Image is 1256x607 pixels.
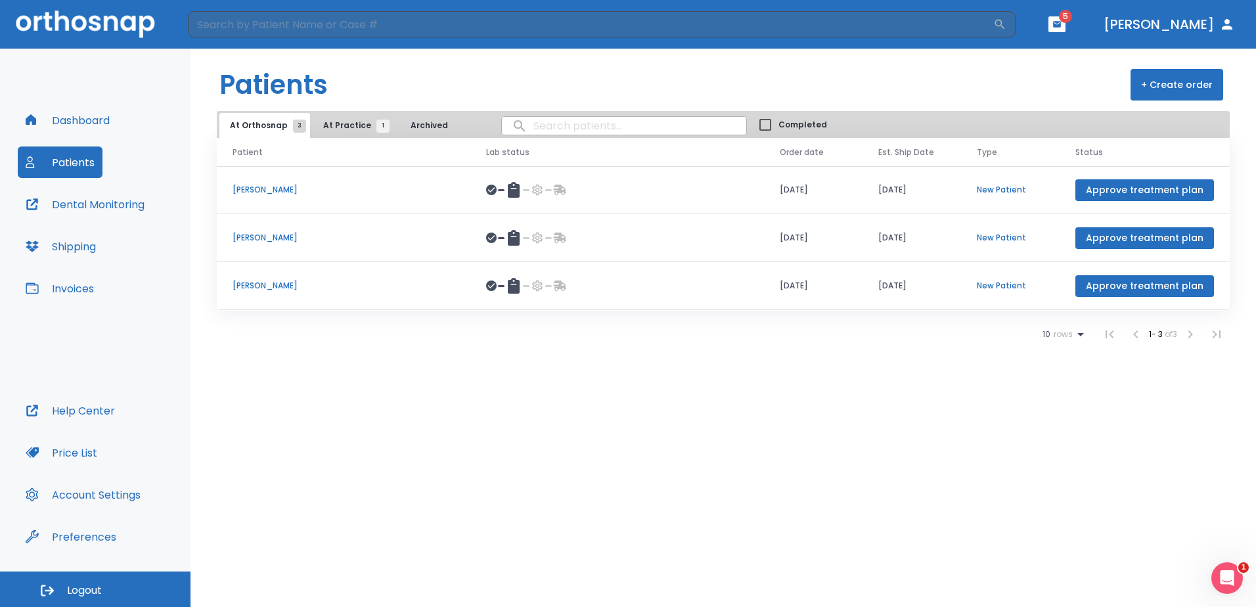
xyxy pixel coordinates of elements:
span: 3 [293,120,306,133]
span: 1 [376,120,390,133]
span: Order date [780,146,824,158]
button: Dental Monitoring [18,189,152,220]
div: Tooltip anchor [114,531,125,543]
h1: Patients [219,65,328,104]
button: Price List [18,437,105,468]
button: Dashboard [18,104,118,136]
p: New Patient [977,232,1044,244]
div: tabs [219,113,464,138]
span: 10 [1043,330,1050,339]
input: Search by Patient Name or Case # [188,11,993,37]
button: Invoices [18,273,102,304]
span: Est. Ship Date [878,146,934,158]
span: 1 [1238,562,1249,573]
button: Shipping [18,231,104,262]
span: At Practice [323,120,383,131]
span: Type [977,146,997,158]
button: Archived [396,113,462,138]
img: Orthosnap [16,11,155,37]
td: [DATE] [764,262,863,310]
button: + Create order [1131,69,1223,101]
p: New Patient [977,184,1044,196]
p: [PERSON_NAME] [233,232,455,244]
span: of 3 [1165,328,1177,340]
span: Status [1075,146,1103,158]
td: [DATE] [863,262,961,310]
button: [PERSON_NAME] [1098,12,1240,36]
button: Approve treatment plan [1075,179,1214,201]
td: [DATE] [863,214,961,262]
span: Logout [67,583,102,598]
p: New Patient [977,280,1044,292]
span: Lab status [486,146,529,158]
iframe: Intercom live chat [1211,562,1243,594]
span: Completed [778,119,827,131]
td: [DATE] [764,166,863,214]
p: [PERSON_NAME] [233,280,455,292]
span: At Orthosnap [230,120,300,131]
input: search [502,113,746,139]
span: 5 [1059,10,1072,23]
button: Approve treatment plan [1075,227,1214,249]
button: Patients [18,146,102,178]
span: 1 - 3 [1149,328,1165,340]
button: Preferences [18,521,124,552]
span: Patient [233,146,263,158]
button: Help Center [18,395,123,426]
button: Approve treatment plan [1075,275,1214,297]
span: rows [1050,330,1073,339]
button: Account Settings [18,479,148,510]
td: [DATE] [764,214,863,262]
td: [DATE] [863,166,961,214]
p: [PERSON_NAME] [233,184,455,196]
